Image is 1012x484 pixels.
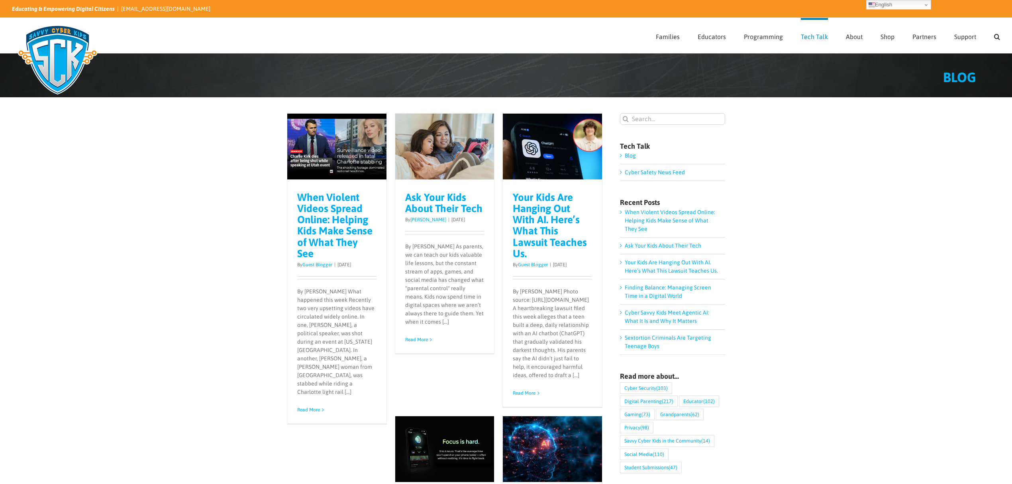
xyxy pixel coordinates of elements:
a: When Violent Videos Spread Online: Helping Kids Make Sense of What They See [297,191,373,259]
nav: Main Menu [656,18,1000,53]
input: Search [620,113,632,125]
h4: Recent Posts [620,199,725,206]
a: Tech Talk [801,18,828,53]
p: By [297,261,377,268]
a: Grandparents (62 items) [656,409,704,420]
a: Ask Your Kids About Their Tech [405,191,482,214]
a: More on When Violent Videos Spread Online: Helping Kids Make Sense of What They See [297,407,320,413]
a: Cyber Savvy Kids Meet Agentic AI: What It Is and Why It Matters [625,309,709,324]
span: About [846,33,863,40]
a: About [846,18,863,53]
a: More on Ask Your Kids About Their Tech [405,337,428,342]
a: Social Media (110 items) [620,449,669,460]
a: Finding Balance: Managing Screen Time in a Digital World [625,284,711,299]
span: BLOG [943,69,976,85]
span: [DATE] [451,217,465,222]
a: Educators [698,18,726,53]
h4: Tech Talk [620,143,725,150]
span: Support [954,33,976,40]
a: Guest Blogger [302,262,332,268]
input: Search... [620,113,725,125]
a: Digital Parenting (217 items) [620,395,678,407]
span: (98) [640,422,649,433]
h4: Read more about… [620,373,725,380]
a: Guest Blogger [518,262,548,268]
a: Support [954,18,976,53]
span: Partners [912,33,936,40]
p: By [513,261,592,268]
a: Families [656,18,680,53]
a: Partners [912,18,936,53]
a: Educator (102 items) [679,395,719,407]
a: Your Kids Are Hanging Out With AI. Here’s What This Lawsuit Teaches Us. [513,191,587,259]
a: [EMAIL_ADDRESS][DOMAIN_NAME] [121,6,210,12]
span: (102) [703,396,715,407]
a: Gaming (73 items) [620,409,655,420]
p: By [405,216,484,223]
span: [DATE] [553,262,567,268]
span: (110) [653,449,664,460]
a: [PERSON_NAME] [410,217,446,222]
a: Your Kids Are Hanging Out With AI. Here’s What This Lawsuit Teaches Us. [625,259,718,274]
a: Shop [881,18,894,53]
span: (217) [662,396,673,407]
span: Families [656,33,680,40]
img: en [869,2,875,8]
span: Programming [744,33,783,40]
a: Savvy Cyber Kids in the Community (14 items) [620,435,714,447]
span: | [548,262,553,268]
i: Educating & Empowering Digital Citizens [12,6,115,12]
span: Shop [881,33,894,40]
span: (47) [669,462,677,473]
span: (103) [656,383,668,393]
a: Programming [744,18,783,53]
a: Search [994,18,1000,53]
span: (62) [690,409,699,420]
a: Privacy (98 items) [620,422,653,433]
a: Student Submissions (47 items) [620,462,682,473]
p: By [PERSON_NAME] As parents, we can teach our kids valuable life lessons, but the constant stream... [405,242,484,326]
span: (73) [641,409,650,420]
span: | [446,217,451,222]
a: More on Your Kids Are Hanging Out With AI. Here’s What This Lawsuit Teaches Us. [513,390,535,396]
a: Sextortion Criminals Are Targeting Teenage Boys [625,334,711,349]
p: By [PERSON_NAME] Photo source: [URL][DOMAIN_NAME] A heartbreaking lawsuit filed this week alleges... [513,287,592,380]
span: Tech Talk [801,33,828,40]
a: Cyber Safety News Feed [625,169,685,175]
a: Cyber Security (103 items) [620,382,672,394]
img: Savvy Cyber Kids Logo [12,20,103,100]
span: | [332,262,337,268]
a: When Violent Videos Spread Online: Helping Kids Make Sense of What They See [625,209,715,232]
a: Blog [625,152,636,159]
span: (14) [701,435,710,446]
span: Educators [698,33,726,40]
p: By [PERSON_NAME] What happened this week Recently two very upsetting videos have circulated widel... [297,287,377,396]
span: [DATE] [337,262,351,268]
a: Ask Your Kids About Their Tech [625,242,701,249]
